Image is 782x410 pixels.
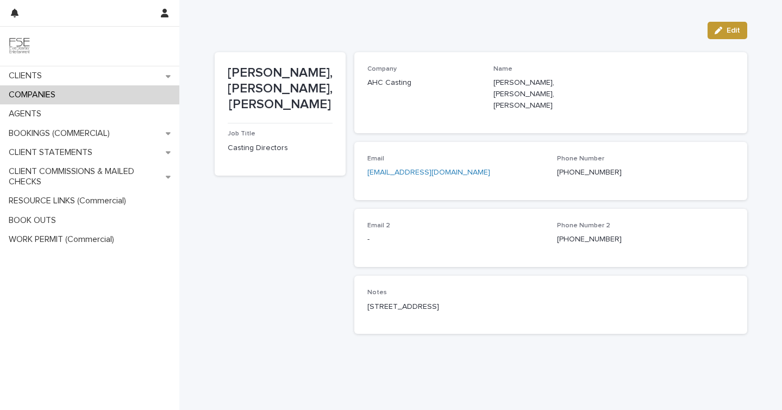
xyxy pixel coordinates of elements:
span: Name [493,66,512,72]
span: Notes [367,289,387,296]
a: [PHONE_NUMBER] [557,169,622,176]
p: AGENTS [4,109,50,119]
p: WORK PERMIT (Commercial) [4,234,123,245]
span: Job Title [228,131,255,137]
p: COMPANIES [4,90,64,100]
span: Edit [727,27,740,34]
span: Phone Number 2 [557,222,610,229]
p: Casting Directors [228,142,333,154]
p: [PERSON_NAME], [PERSON_NAME], [PERSON_NAME] [493,77,607,111]
p: [STREET_ADDRESS] [367,301,545,313]
p: BOOKINGS (COMMERCIAL) [4,128,118,139]
span: Phone Number [557,156,604,162]
span: Company [367,66,397,72]
p: CLIENTS [4,71,51,81]
p: RESOURCE LINKS (Commercial) [4,196,135,206]
p: [PERSON_NAME], [PERSON_NAME], [PERSON_NAME] [228,65,333,112]
p: BOOK OUTS [4,215,65,226]
a: [EMAIL_ADDRESS][DOMAIN_NAME] [367,169,490,176]
button: Edit [708,22,747,39]
p: CLIENT COMMISSIONS & MAILED CHECKS [4,166,166,187]
span: Email 2 [367,222,390,229]
p: AHC Casting [367,77,481,89]
p: CLIENT STATEMENTS [4,147,101,158]
a: [PHONE_NUMBER] [557,235,622,243]
span: Email [367,156,384,162]
p: - [367,234,545,245]
img: 9JgRvJ3ETPGCJDhvPVA5 [9,35,30,57]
